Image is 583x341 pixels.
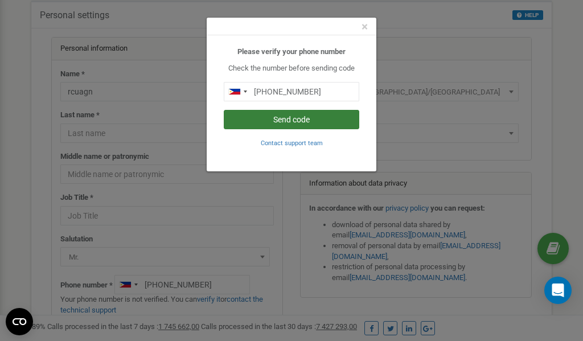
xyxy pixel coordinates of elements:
span: × [362,20,368,34]
button: Close [362,21,368,33]
button: Send code [224,110,359,129]
a: Contact support team [261,138,323,147]
input: 0905 123 4567 [224,82,359,101]
small: Contact support team [261,139,323,147]
div: Open Intercom Messenger [544,277,572,304]
b: Please verify your phone number [237,47,346,56]
button: Open CMP widget [6,308,33,335]
p: Check the number before sending code [224,63,359,74]
div: Telephone country code [224,83,251,101]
